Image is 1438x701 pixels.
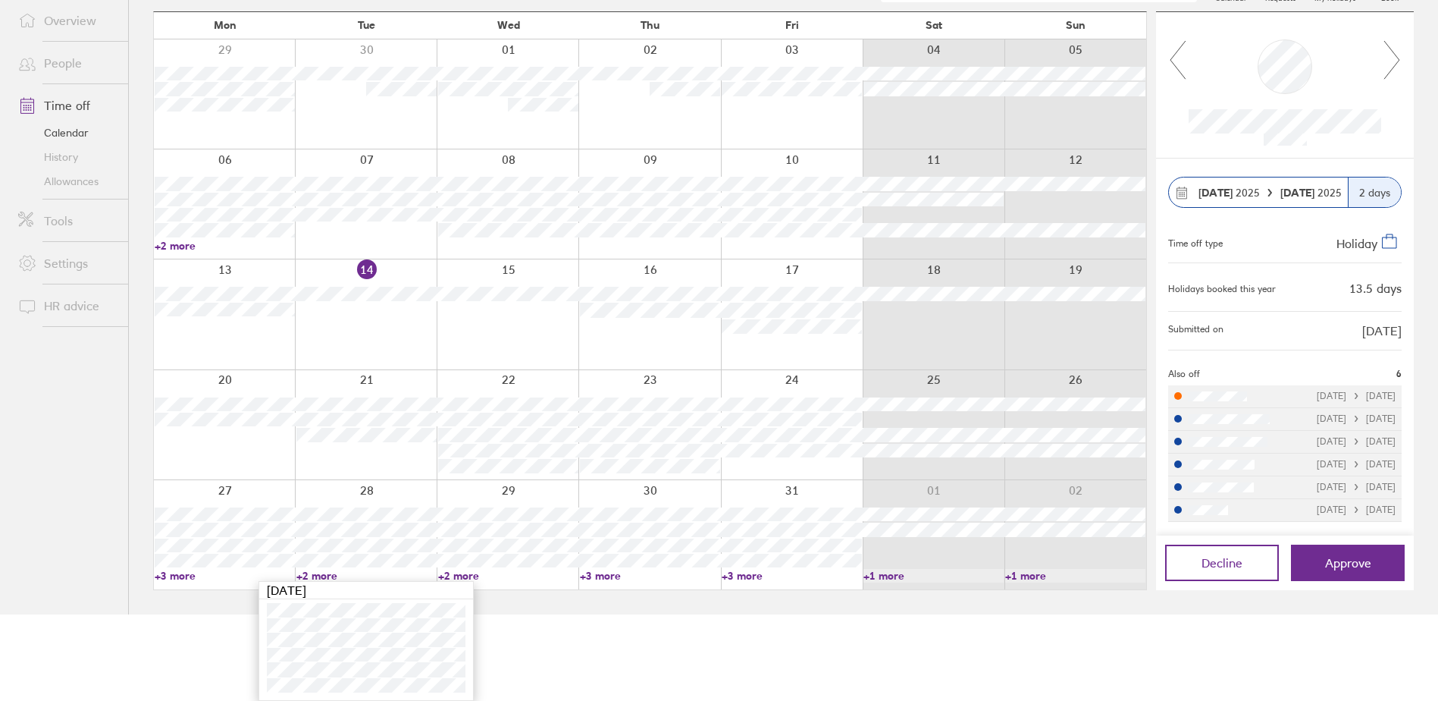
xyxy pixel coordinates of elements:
a: +2 more [296,569,437,583]
a: Tools [6,206,128,236]
span: [DATE] [1362,324,1402,338]
div: [DATE] [DATE] [1317,482,1396,492]
a: Allowances [6,169,128,193]
span: 2025 [1198,187,1260,199]
a: HR advice [6,291,128,321]
span: Decline [1201,556,1242,570]
button: Approve [1291,545,1405,581]
a: Time off [6,90,128,121]
div: 2 days [1348,178,1401,207]
strong: [DATE] [1198,186,1233,200]
span: 2025 [1280,187,1342,199]
div: [DATE] [DATE] [1317,459,1396,470]
span: 6 [1396,369,1402,379]
span: Tue [358,19,375,31]
div: [DATE] [DATE] [1317,505,1396,515]
div: Time off type [1168,232,1223,250]
a: +3 more [580,569,720,583]
span: Mon [214,19,237,31]
a: +1 more [863,569,1004,583]
span: Holiday [1336,236,1377,251]
a: History [6,145,128,169]
span: Also off [1168,369,1200,379]
a: Calendar [6,121,128,145]
div: [DATE] [DATE] [1317,413,1396,424]
span: Thu [641,19,659,31]
div: Holidays booked this year [1168,284,1276,294]
span: Sat [926,19,942,31]
span: Approve [1325,556,1371,570]
a: +3 more [722,569,862,583]
div: [DATE] [DATE] [1317,436,1396,447]
span: Sun [1066,19,1086,31]
a: +2 more [438,569,578,583]
span: Wed [497,19,520,31]
a: People [6,48,128,78]
span: Submitted on [1168,324,1223,338]
button: Decline [1165,545,1279,581]
div: [DATE] [DATE] [1317,391,1396,401]
span: Fri [785,19,799,31]
a: +3 more [155,569,295,583]
a: +1 more [1005,569,1145,583]
div: 13.5 days [1349,281,1402,295]
a: Overview [6,5,128,36]
strong: [DATE] [1280,186,1317,200]
a: +2 more [155,239,295,253]
div: [DATE] [259,582,473,599]
a: Settings [6,248,128,278]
